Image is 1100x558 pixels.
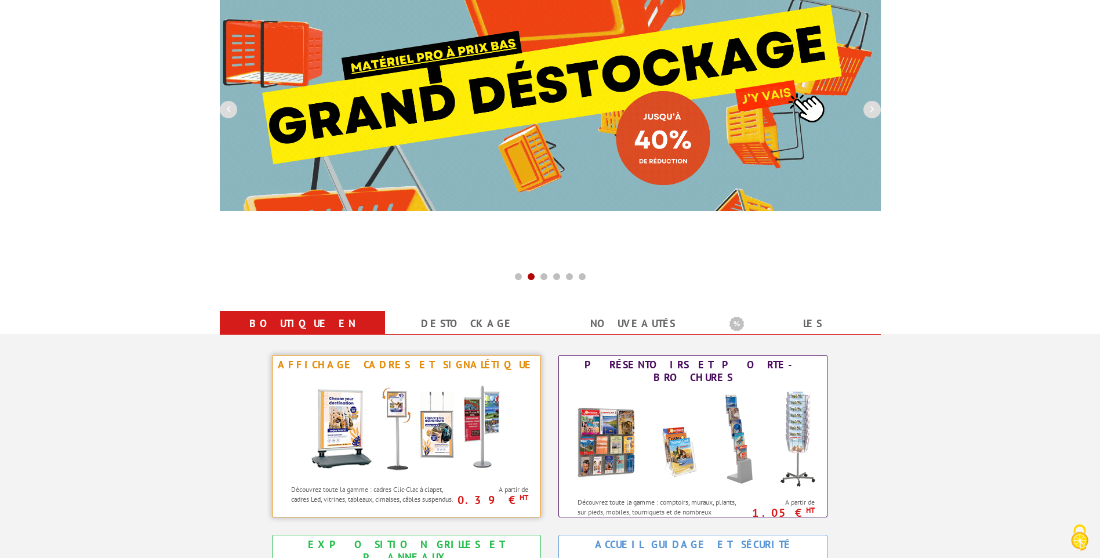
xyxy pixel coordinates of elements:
a: Affichage Cadres et Signalétique Affichage Cadres et Signalétique Découvrez toute la gamme : cadr... [272,355,541,517]
a: Destockage [399,313,536,334]
a: Présentoirs et Porte-brochures Présentoirs et Porte-brochures Découvrez toute la gamme : comptoir... [558,355,827,517]
a: Boutique en ligne [234,313,371,355]
div: Accueil Guidage et Sécurité [562,538,824,551]
img: Affichage Cadres et Signalétique [299,374,514,479]
sup: HT [806,505,815,515]
span: A partir de [746,498,815,507]
img: Cookies (fenêtre modale) [1065,523,1094,552]
div: Présentoirs et Porte-brochures [562,358,824,384]
span: A partir de [460,485,529,494]
p: 1.05 € [740,509,815,516]
b: Les promotions [729,313,874,336]
sup: HT [520,492,528,502]
div: Affichage Cadres et Signalétique [275,358,538,371]
p: 0.39 € [454,497,529,503]
p: Découvrez toute la gamme : comptoirs, muraux, pliants, sur pieds, mobiles, tourniquets et de nomb... [578,497,743,527]
a: Les promotions [729,313,867,355]
p: Découvrez toute la gamme : cadres Clic-Clac à clapet, cadres Led, vitrines, tableaux, cimaises, c... [291,484,456,504]
img: Présentoirs et Porte-brochures [565,387,821,491]
a: nouveautés [564,313,702,334]
button: Cookies (fenêtre modale) [1059,519,1100,558]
